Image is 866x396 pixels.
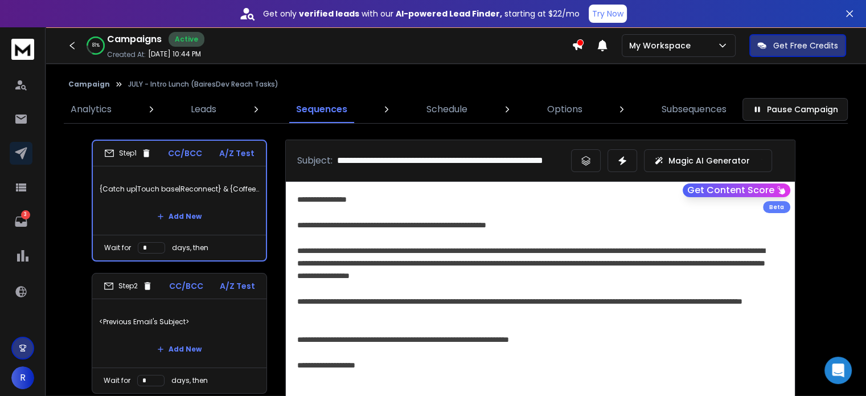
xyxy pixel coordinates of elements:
div: Open Intercom Messenger [824,357,852,384]
p: Analytics [71,103,112,116]
p: Get Free Credits [773,40,838,51]
p: Magic AI Generator [668,155,750,166]
button: Campaign [68,80,110,89]
p: Subject: [297,154,333,168]
p: 81 % [92,42,100,49]
strong: AI-powered Lead Finder, [396,8,502,19]
h1: Campaigns [107,32,162,46]
button: Magic AI Generator [644,149,772,172]
p: 3 [21,210,30,219]
img: logo [11,39,34,60]
p: Try Now [592,8,623,19]
p: Wait for [104,243,131,252]
p: Subsequences [662,103,727,116]
div: Beta [763,201,790,213]
p: days, then [172,243,208,252]
strong: verified leads [299,8,359,19]
button: Add New [148,338,211,361]
div: Step 1 [104,148,151,158]
p: A/Z Test [220,280,255,292]
a: Leads [184,96,223,123]
p: JULY - Intro Lunch (BairesDev Reach Tasks) [128,80,278,89]
p: CC/BCC [168,148,202,159]
button: Get Free Credits [749,34,846,57]
a: Schedule [420,96,474,123]
p: Get only with our starting at $22/mo [263,8,580,19]
button: R [11,366,34,389]
p: Sequences [296,103,347,116]
p: <Previous Email's Subject> [99,306,260,338]
p: My Workspace [629,40,695,51]
p: CC/BCC [169,280,203,292]
p: {Catch up|Touch base|Reconnect} & {Coffee|Caffeine|A Drink}? [100,173,259,205]
a: Subsequences [655,96,733,123]
li: Step1CC/BCCA/Z Test{Catch up|Touch base|Reconnect} & {Coffee|Caffeine|A Drink}?Add NewWait forday... [92,140,267,262]
p: Options [547,103,582,116]
button: Pause Campaign [742,98,848,121]
p: Wait for [104,376,130,385]
a: Sequences [289,96,354,123]
button: Try Now [589,5,627,23]
li: Step2CC/BCCA/Z Test<Previous Email's Subject>Add NewWait fordays, then [92,273,267,394]
a: 3 [10,210,32,233]
div: Step 2 [104,281,153,291]
p: Schedule [426,103,467,116]
p: [DATE] 10:44 PM [148,50,201,59]
a: Options [540,96,589,123]
button: Add New [148,205,211,228]
p: Created At: [107,50,146,59]
p: days, then [171,376,208,385]
button: Get Content Score [683,183,790,197]
div: Active [169,32,204,47]
p: A/Z Test [219,148,255,159]
p: Leads [191,103,216,116]
a: Analytics [64,96,118,123]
